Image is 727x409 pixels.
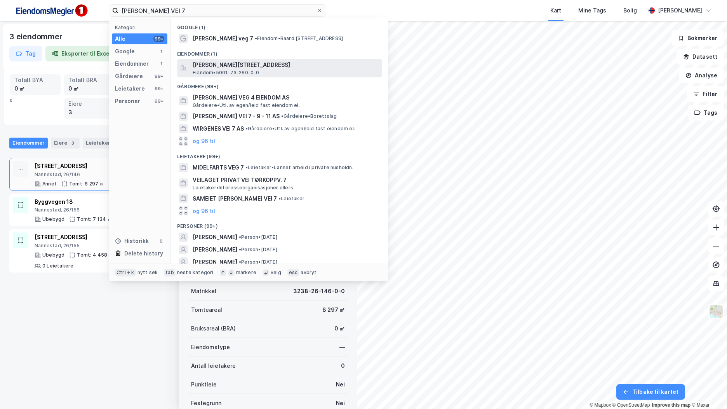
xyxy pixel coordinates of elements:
div: Delete history [124,249,163,258]
a: OpenStreetMap [612,402,650,408]
span: • [245,164,248,170]
span: • [239,234,241,240]
div: Ubebygd [42,216,64,222]
span: Eiendom • Baard [STREET_ADDRESS] [255,35,343,42]
button: og 96 til [193,206,215,215]
div: Matrikkel [191,287,216,296]
div: Bolig [623,6,637,15]
span: Leietaker • Interesseorganisasjoner ellers [193,185,293,191]
span: • [245,126,248,131]
div: 3 eiendommer [9,30,64,43]
span: Gårdeiere • Utl. av egen/leid fast eiendom el. [245,126,355,132]
span: [PERSON_NAME] [193,257,237,267]
button: Tags [688,105,724,121]
div: 0 [341,361,345,371]
div: Punktleie [191,380,217,389]
div: 3 [68,108,110,117]
span: [PERSON_NAME][STREET_ADDRESS] [193,60,379,70]
div: Mine Tags [578,6,606,15]
button: Tag [9,46,42,61]
div: Eiere [68,100,110,108]
div: markere [236,269,256,276]
div: Eiendommer [115,59,149,68]
div: nytt søk [137,269,158,276]
div: 99+ [153,36,164,42]
div: Nannestad, 26/146 [35,171,148,178]
span: MIDELFARTS VEG 7 [193,163,244,172]
div: Tomteareal [191,305,222,315]
div: Tomt: 7 134 ㎡ [77,216,112,222]
button: Datasett [677,49,724,65]
span: Gårdeiere • Utl. av egen/leid fast eiendom el. [193,102,300,108]
button: Tilbake til kartet [616,384,685,400]
button: Analyse [679,68,724,83]
div: [STREET_ADDRESS] [35,232,157,242]
button: Eksporter til Excel [45,46,118,61]
div: Eiere [51,138,80,149]
div: 0 ㎡ [334,324,345,333]
div: 3 [69,139,77,147]
div: Historikk [115,236,149,246]
div: 0 Leietakere [42,263,73,269]
div: Tomt: 8 297 ㎡ [69,181,104,187]
div: Nannestad, 26/156 [35,207,156,213]
div: [PERSON_NAME] [658,6,702,15]
div: 99+ [153,73,164,79]
div: Totalt BRA [68,76,110,84]
div: Google (1) [171,18,388,32]
button: Filter [687,86,724,102]
span: [PERSON_NAME] veg 7 [193,34,253,43]
div: Leietakere (99+) [171,147,388,161]
span: [PERSON_NAME] [193,245,237,254]
div: Kontrollprogram for chat [688,372,727,409]
div: Tomt: 4 458 ㎡ [77,252,113,258]
span: Leietaker • Lønnet arbeid i private husholdn. [245,164,353,171]
div: Totalt BYA [14,76,56,84]
div: 0 [158,238,164,244]
div: Kategori [115,24,167,30]
div: velg [271,269,281,276]
img: Z [709,304,724,319]
div: tab [164,269,176,276]
span: Person • [DATE] [239,259,277,265]
div: — [339,343,345,352]
div: [STREET_ADDRESS] [35,161,148,171]
span: VEILAGET PRIVAT VEI TØRKOPPV. 7 [193,175,379,185]
div: Gårdeiere [115,72,143,81]
span: • [239,246,241,252]
div: Ctrl + k [115,269,136,276]
div: 0 ㎡ [68,84,110,93]
button: og 96 til [193,136,215,146]
div: Gårdeiere (99+) [171,77,388,91]
div: 1 [158,61,164,67]
img: F4PB6Px+NJ5v8B7XTbfpPpyloAAAAASUVORK5CYII= [12,2,90,19]
span: [PERSON_NAME] VEG 4 EIENDOM AS [193,93,379,102]
div: 1 [158,48,164,54]
div: Annet [42,181,57,187]
div: 8 297 ㎡ [322,305,345,315]
span: Leietaker [278,196,304,202]
div: Personer [115,96,140,106]
span: [PERSON_NAME] [193,232,237,242]
iframe: Chat Widget [688,372,727,409]
div: 99+ [153,98,164,104]
div: Nannestad, 26/155 [35,243,157,249]
div: Google [115,47,135,56]
div: Ubebygd [42,252,64,258]
input: Søk på adresse, matrikkel, gårdeiere, leietakere eller personer [118,5,317,16]
div: Byggvegen 18 [35,197,156,206]
div: neste kategori [177,269,214,276]
div: Eiendommer [9,138,48,149]
span: Person • [DATE] [239,246,277,253]
div: 3238-26-146-0-0 [293,287,345,296]
a: Mapbox [590,402,611,408]
div: Leietakere [115,84,145,93]
div: Leietakere [83,138,117,149]
div: avbryt [301,269,317,276]
span: Person • [DATE] [239,234,277,240]
div: 0 ㎡ [14,84,56,93]
span: • [278,196,281,201]
div: 0 [10,74,169,119]
div: Kart [550,6,561,15]
a: Improve this map [652,402,690,408]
